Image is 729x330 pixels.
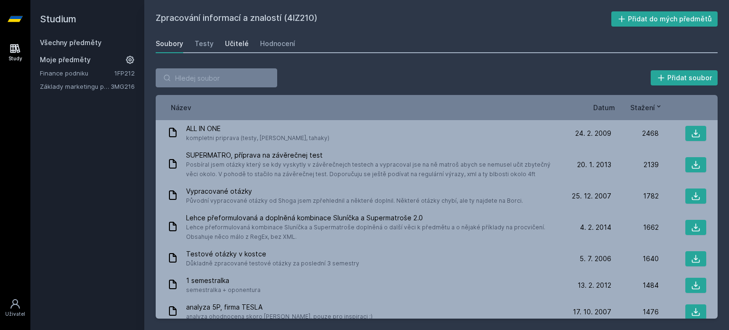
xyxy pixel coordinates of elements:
[611,160,659,170] div: 2139
[611,307,659,317] div: 1476
[260,39,295,48] div: Hodnocení
[186,312,373,321] span: analyza ohodnocena skoro [PERSON_NAME]. pouze pro inspiraci ;)
[156,68,277,87] input: Hledej soubor
[186,259,359,268] span: Důkladně zpracované testové otázky za poslední 3 semestry
[186,223,560,242] span: Lehce přeformulovaná kombinace Sluníčka a Supermatroše doplněná o další věci k předmětu a o nějak...
[630,103,663,113] button: Stažení
[611,11,718,27] button: Přidat do mých předmětů
[186,213,560,223] span: Lehce přeformulovaná a doplněná kombinace Sluníčka a Supermatroše 2.0
[156,11,611,27] h2: Zpracování informací a znalostí (4IZ210)
[577,160,611,170] span: 20. 1. 2013
[2,38,28,67] a: Study
[593,103,615,113] button: Datum
[9,55,22,62] div: Study
[578,281,611,290] span: 13. 2. 2012
[186,187,523,196] span: Vypracované otázky
[630,103,655,113] span: Stažení
[195,34,214,53] a: Testy
[579,254,611,264] span: 5. 7. 2006
[40,82,111,91] a: Základy marketingu pro informatiky a statistiky
[572,191,611,201] span: 25. 12. 2007
[40,68,114,78] a: Finance podniku
[111,83,135,90] a: 3MG216
[195,39,214,48] div: Testy
[40,55,91,65] span: Moje předměty
[156,39,183,48] div: Soubory
[580,223,611,232] span: 4. 2. 2014
[40,38,102,47] a: Všechny předměty
[156,34,183,53] a: Soubory
[186,249,359,259] span: Testové otázky v kostce
[186,124,329,133] span: ALL IN ONE
[5,311,25,318] div: Uživatel
[186,151,560,160] span: SUPERMATRO, příprava na závěrečnej test
[651,70,718,85] button: Přidat soubor
[611,254,659,264] div: 1640
[611,191,659,201] div: 1782
[575,129,611,138] span: 24. 2. 2009
[186,276,261,285] span: 1 semestralka
[573,307,611,317] span: 17. 10. 2007
[611,223,659,232] div: 1662
[186,285,261,295] span: semestralka + oponentura
[171,103,191,113] button: Název
[186,160,560,179] span: Posbíral jsem otázky který se kdy vyskytly v závěrečnejch testech a vypracoval jse na ně matroš a...
[114,69,135,77] a: 1FP212
[2,293,28,322] a: Uživatel
[225,34,249,53] a: Učitelé
[611,129,659,138] div: 2468
[260,34,295,53] a: Hodnocení
[225,39,249,48] div: Učitelé
[186,133,329,143] span: kompletni priprava (testy, [PERSON_NAME], tahaky)
[611,281,659,290] div: 1484
[186,196,523,206] span: Původní vypracované otázky od Shoga jsem zpřehlednil a některé doplnil. Některé otázky chybí, ale...
[186,302,373,312] span: analyza 5P, firma TESLA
